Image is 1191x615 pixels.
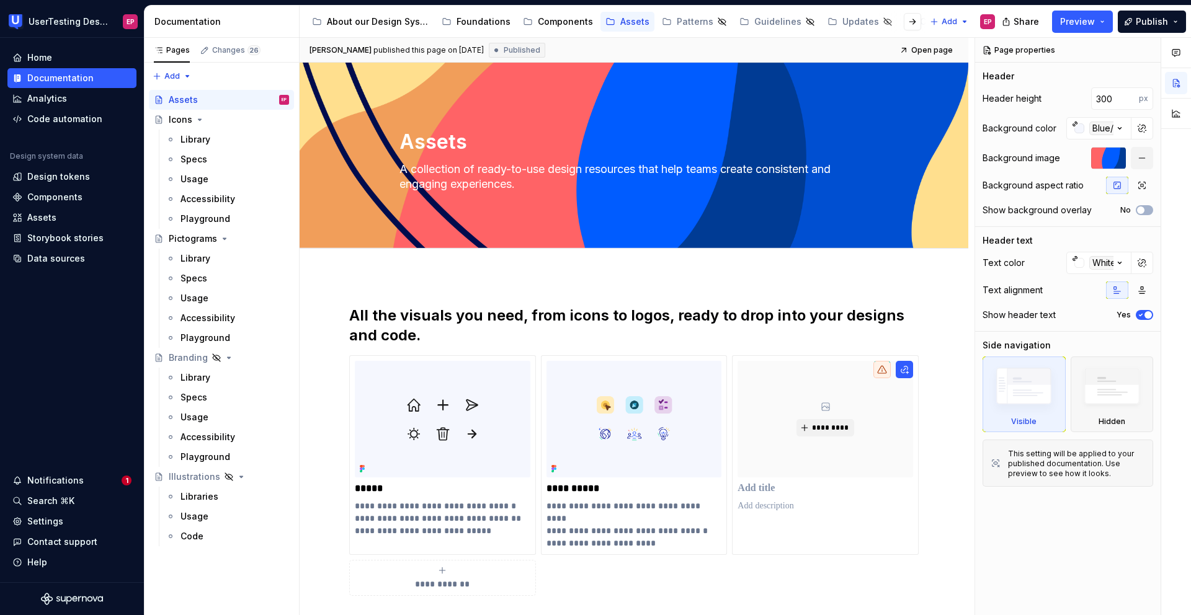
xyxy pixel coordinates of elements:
p: px [1139,94,1148,104]
a: Accessibility [161,189,294,209]
input: Auto [1091,87,1139,110]
div: Hidden [1071,356,1154,432]
div: Specs [181,272,207,285]
a: Pictograms [149,229,294,249]
div: Contact support [27,536,97,548]
button: Search ⌘K [7,491,136,511]
div: Home [27,51,52,64]
div: EP [984,17,992,27]
div: published this page on [DATE] [373,45,484,55]
div: Design tokens [27,170,90,183]
div: About our Design System [327,15,429,28]
div: White [1089,256,1119,270]
div: Page tree [149,90,294,546]
div: Branding [169,352,208,364]
div: Side navigation [983,339,1051,352]
a: Assets [7,208,136,228]
a: Settings [7,511,136,531]
span: 26 [248,45,261,55]
a: Library [161,130,294,149]
a: Usage [161,507,294,526]
div: Hidden [1099,417,1125,427]
div: Playground [181,213,230,225]
span: Preview [1060,15,1095,28]
div: Page tree [307,9,924,34]
a: Analytics [7,89,136,108]
div: Header text [983,234,1033,247]
span: Published [504,45,540,55]
span: [PERSON_NAME] [310,45,372,55]
button: Publish [1118,11,1186,33]
div: EP [127,17,135,27]
a: Updates [823,12,898,32]
div: Code automation [27,113,102,125]
div: Header [983,70,1014,82]
button: Add [926,13,973,30]
a: Specs [161,268,294,288]
label: Yes [1117,310,1131,320]
a: Illustrations [149,467,294,487]
div: Design system data [10,151,83,161]
a: Accessibility [161,427,294,447]
div: Specs [181,153,207,166]
textarea: A collection of ready-to-use design resources that help teams create consistent and engaging expe... [397,159,866,194]
div: This setting will be applied to your published documentation. Use preview to see how it looks. [1008,449,1145,479]
button: Help [7,552,136,572]
a: Specs [161,149,294,169]
div: Guidelines [754,15,801,28]
div: Changes [212,45,261,55]
a: Storybook stories [7,228,136,248]
div: Pages [154,45,190,55]
div: Library [181,252,210,265]
a: Documentation [7,68,136,88]
div: Background color [983,122,1056,135]
a: About our Design System [307,12,434,32]
a: Components [7,187,136,207]
a: Code [161,526,294,546]
button: UserTesting Design SystemEP [2,8,141,35]
div: EP [282,94,287,106]
div: Header height [983,92,1042,105]
a: Data sources [7,249,136,268]
div: Specs [181,391,207,404]
a: Playground [161,209,294,229]
div: Analytics [27,92,67,105]
div: Components [538,15,593,28]
div: Background aspect ratio [983,179,1084,192]
div: Documentation [154,15,294,28]
span: Add [164,71,180,81]
div: Library [181,371,210,384]
button: Add [149,68,195,85]
button: Notifications1 [7,471,136,490]
a: Patterns [657,12,732,32]
div: Accessibility [181,431,235,443]
div: Visible [1011,417,1037,427]
a: Playground [161,328,294,348]
div: Code [181,530,203,542]
a: Components [518,12,598,32]
div: Foundations [457,15,511,28]
a: Library [161,368,294,387]
span: Share [1014,15,1039,28]
div: Visible [983,356,1066,432]
a: Playground [161,447,294,467]
div: Accessibility [181,193,235,205]
div: Library [181,133,210,146]
div: Assets [620,15,649,28]
div: Text alignment [983,284,1043,296]
div: Usage [181,510,208,523]
div: Patterns [677,15,713,28]
a: Usage [161,169,294,189]
div: Icons [169,113,192,126]
div: Usage [181,411,208,423]
div: Pictograms [169,232,217,245]
a: Open page [896,42,958,59]
div: Show background overlay [983,204,1092,216]
a: Supernova Logo [41,593,103,605]
div: Show header text [983,309,1056,321]
a: Assets [600,12,654,32]
div: Illustrations [169,471,220,483]
span: Add [942,17,957,27]
div: Settings [27,515,63,528]
div: Background image [983,152,1060,164]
